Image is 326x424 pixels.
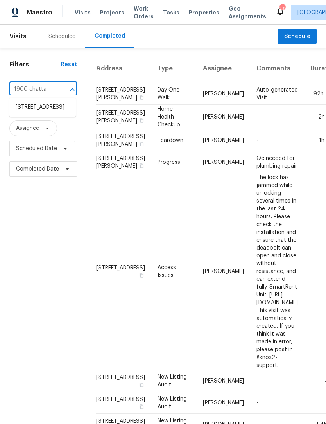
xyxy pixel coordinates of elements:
span: Schedule [284,32,310,41]
td: [STREET_ADDRESS] [96,173,151,370]
div: Completed [95,32,125,40]
td: [PERSON_NAME] [197,370,250,392]
input: Search for an address... [9,83,55,95]
td: [PERSON_NAME] [197,129,250,151]
td: [STREET_ADDRESS][PERSON_NAME] [96,83,151,105]
div: Scheduled [48,32,76,40]
td: [STREET_ADDRESS][PERSON_NAME] [96,105,151,129]
td: [PERSON_NAME] [197,83,250,105]
button: Copy Address [138,140,145,147]
td: New Listing Audit [151,370,197,392]
span: Maestro [27,9,52,16]
h1: Filters [9,61,61,68]
li: [STREET_ADDRESS] [9,101,76,114]
td: [PERSON_NAME] [197,151,250,173]
td: New Listing Audit [151,392,197,414]
td: Qc needed for plumbing repair [250,151,304,173]
th: Address [96,54,151,83]
td: Progress [151,151,197,173]
span: Geo Assignments [229,5,266,20]
span: Properties [189,9,219,16]
th: Assignee [197,54,250,83]
button: Copy Address [138,403,145,410]
span: Assignee [16,124,39,132]
div: Reset [61,61,77,68]
span: Projects [100,9,124,16]
td: [STREET_ADDRESS] [96,392,151,414]
td: - [250,392,304,414]
td: - [250,105,304,129]
td: [STREET_ADDRESS] [96,370,151,392]
td: [PERSON_NAME] [197,392,250,414]
button: Close [67,84,78,95]
button: Copy Address [138,162,145,169]
span: Visits [75,9,91,16]
div: 132 [279,5,285,13]
button: Schedule [278,29,317,45]
button: Copy Address [138,381,145,388]
td: [STREET_ADDRESS][PERSON_NAME] [96,129,151,151]
th: Comments [250,54,304,83]
button: Copy Address [138,272,145,279]
td: [PERSON_NAME] [197,173,250,370]
span: Tasks [163,10,179,15]
td: - [250,370,304,392]
button: Copy Address [138,94,145,101]
td: Home Health Checkup [151,105,197,129]
span: Visits [9,28,27,45]
td: [STREET_ADDRESS][PERSON_NAME] [96,151,151,173]
button: Copy Address [138,117,145,124]
td: Day One Walk [151,83,197,105]
td: Auto-generated Visit [250,83,304,105]
td: [PERSON_NAME] [197,105,250,129]
span: Completed Date [16,165,59,173]
span: Work Orders [134,5,154,20]
span: Scheduled Date [16,145,57,153]
td: The lock has jammed while unlocking several times in the last 24 hours. Please check the installa... [250,173,304,370]
td: Access Issues [151,173,197,370]
th: Type [151,54,197,83]
td: Teardown [151,129,197,151]
td: - [250,129,304,151]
